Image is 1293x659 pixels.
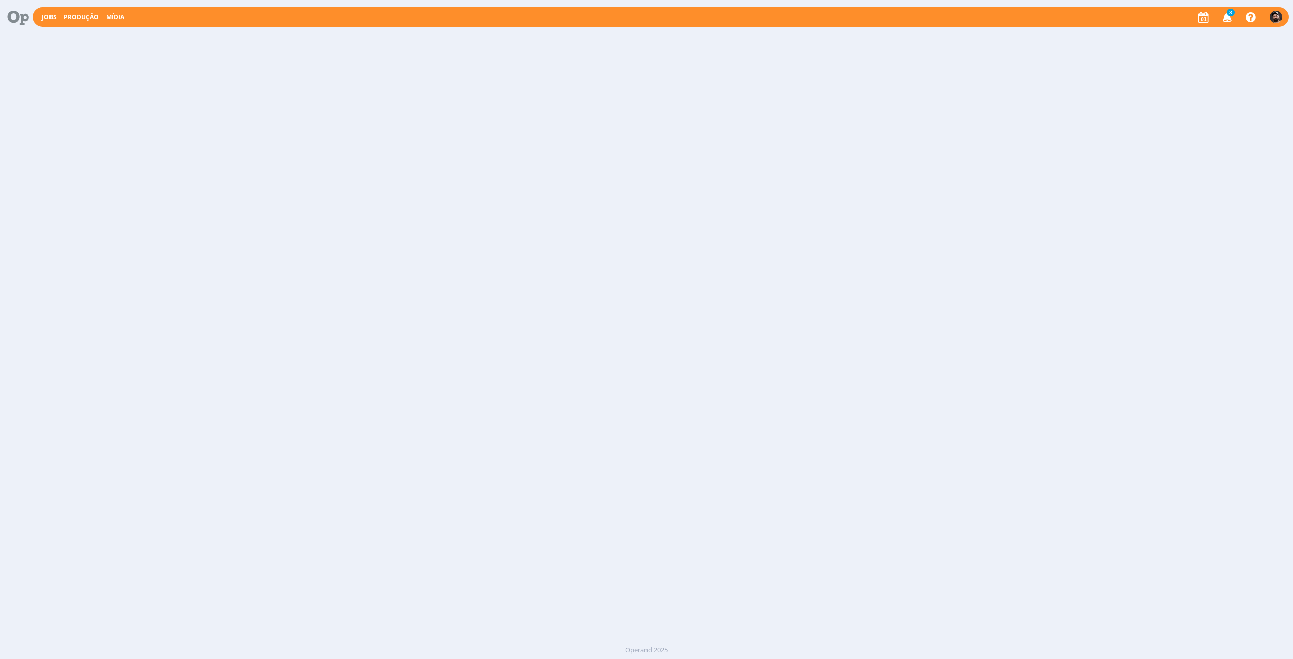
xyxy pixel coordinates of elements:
[61,13,102,21] button: Produção
[39,13,60,21] button: Jobs
[64,13,99,21] a: Produção
[1269,8,1283,26] button: B
[42,13,57,21] a: Jobs
[103,13,127,21] button: Mídia
[106,13,124,21] a: Mídia
[1227,9,1235,16] span: 8
[1270,11,1282,23] img: B
[1216,8,1237,26] button: 8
